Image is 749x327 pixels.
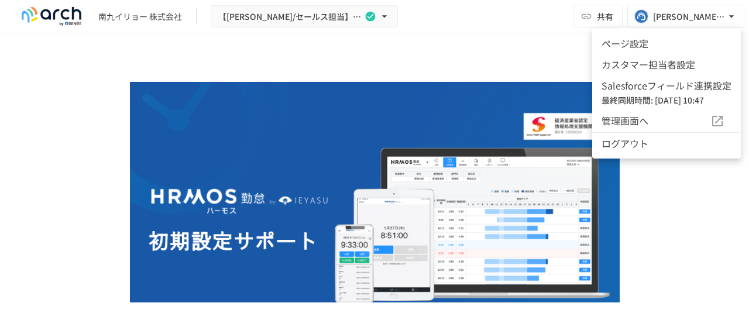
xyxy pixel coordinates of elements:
[602,113,710,129] span: 管理画面へ
[602,94,731,106] h6: 最終同期時間: [DATE] 10:47
[592,132,741,154] li: ログアウト
[592,54,741,75] li: カスタマー担当者設定
[602,78,731,94] p: Salesforceフィールド連携設定
[592,33,741,54] li: ページ設定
